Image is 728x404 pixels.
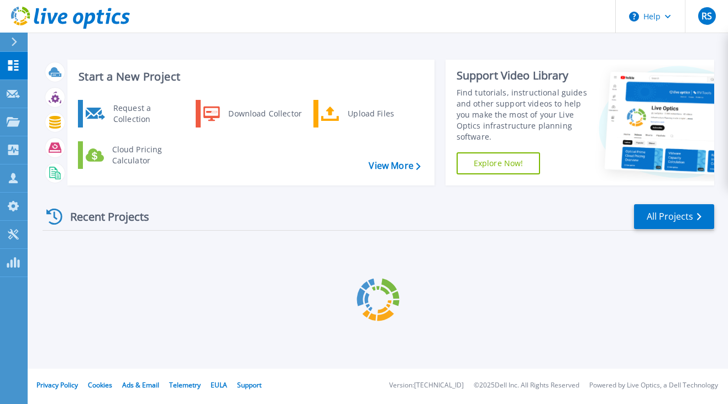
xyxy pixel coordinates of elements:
[223,103,306,125] div: Download Collector
[634,204,714,229] a: All Projects
[589,382,718,389] li: Powered by Live Optics, a Dell Technology
[313,100,427,127] a: Upload Files
[107,144,188,166] div: Cloud Pricing Calculator
[88,380,112,390] a: Cookies
[389,382,464,389] li: Version: [TECHNICAL_ID]
[78,71,420,83] h3: Start a New Project
[457,87,590,142] div: Find tutorials, instructional guides and other support videos to help you make the most of your L...
[43,203,164,230] div: Recent Projects
[211,380,227,390] a: EULA
[78,141,191,169] a: Cloud Pricing Calculator
[237,380,261,390] a: Support
[342,103,424,125] div: Upload Files
[457,68,590,83] div: Support Video Library
[474,382,579,389] li: © 2025 Dell Inc. All Rights Reserved
[78,100,191,127] a: Request a Collection
[701,12,712,20] span: RS
[122,380,159,390] a: Ads & Email
[36,380,78,390] a: Privacy Policy
[457,152,541,174] a: Explore Now!
[196,100,309,127] a: Download Collector
[108,103,188,125] div: Request a Collection
[369,161,420,171] a: View More
[169,380,201,390] a: Telemetry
